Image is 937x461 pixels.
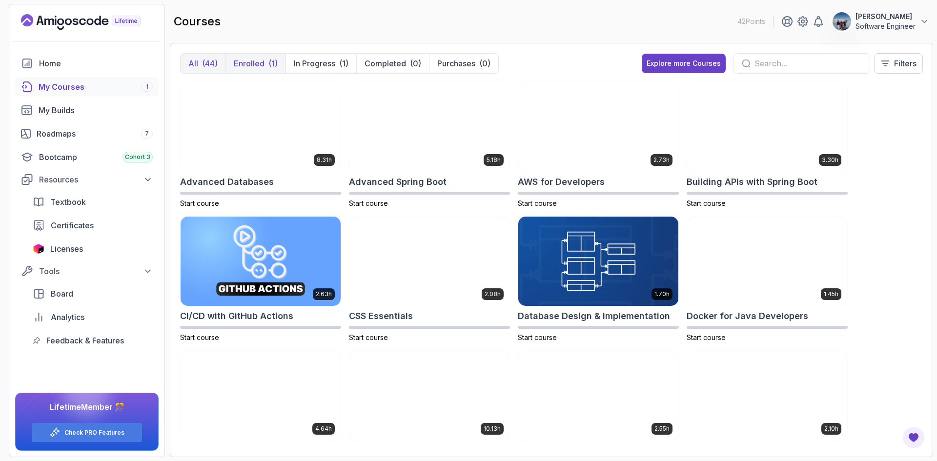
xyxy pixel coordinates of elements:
[824,425,838,433] p: 2.10h
[518,309,670,323] h2: Database Design & Implementation
[687,175,817,189] h2: Building APIs with Spring Boot
[349,217,509,306] img: CSS Essentials card
[285,54,356,73] button: In Progress(1)
[484,425,501,433] p: 10.13h
[51,311,84,323] span: Analytics
[234,58,265,69] p: Enrolled
[856,21,916,31] p: Software Engineer
[642,54,726,73] button: Explore more Courses
[687,199,726,207] span: Start course
[687,333,726,341] span: Start course
[145,130,149,138] span: 7
[754,58,862,69] input: Search...
[479,58,490,69] div: (0)
[349,199,388,207] span: Start course
[687,82,847,172] img: Building APIs with Spring Boot card
[180,199,219,207] span: Start course
[365,58,406,69] p: Completed
[39,151,153,163] div: Bootcamp
[180,309,293,323] h2: CI/CD with GitHub Actions
[737,17,765,26] p: 42 Points
[653,156,670,164] p: 2.73h
[15,100,159,120] a: builds
[51,220,94,231] span: Certificates
[647,59,721,68] div: Explore more Courses
[822,156,838,164] p: 3.30h
[485,290,501,298] p: 2.08h
[349,444,438,458] h2: Git for Professionals
[146,83,148,91] span: 1
[15,147,159,167] a: bootcamp
[180,333,219,341] span: Start course
[33,244,44,254] img: jetbrains icon
[37,128,153,140] div: Roadmaps
[15,54,159,73] a: home
[410,58,421,69] div: (0)
[518,82,678,172] img: AWS for Developers card
[902,426,925,449] button: Open Feedback Button
[181,351,341,441] img: Docker For Professionals card
[50,196,86,208] span: Textbook
[349,333,388,341] span: Start course
[15,171,159,188] button: Resources
[833,12,851,31] img: user profile image
[51,288,73,300] span: Board
[874,53,923,74] button: Filters
[518,175,605,189] h2: AWS for Developers
[654,290,670,298] p: 1.70h
[31,422,143,442] button: Check PRO Features
[356,54,429,73] button: Completed(0)
[339,58,348,69] div: (1)
[39,265,153,277] div: Tools
[315,425,332,433] p: 4.64h
[27,192,159,212] a: textbook
[518,217,678,306] img: Database Design & Implementation card
[180,175,274,189] h2: Advanced Databases
[687,309,808,323] h2: Docker for Java Developers
[27,239,159,259] a: licenses
[181,54,225,73] button: All(44)
[188,58,198,69] p: All
[349,309,413,323] h2: CSS Essentials
[349,82,509,172] img: Advanced Spring Boot card
[687,351,847,441] img: GitHub Toolkit card
[181,82,341,172] img: Advanced Databases card
[518,333,557,341] span: Start course
[518,351,678,441] img: Git & GitHub Fundamentals card
[316,290,332,298] p: 2.63h
[21,14,163,30] a: Landing page
[268,58,278,69] div: (1)
[27,284,159,303] a: board
[181,217,341,306] img: CI/CD with GitHub Actions card
[39,58,153,69] div: Home
[180,444,288,458] h2: Docker For Professionals
[46,335,124,346] span: Feedback & Features
[174,14,221,29] h2: courses
[202,58,218,69] div: (44)
[27,307,159,327] a: analytics
[39,104,153,116] div: My Builds
[64,429,124,437] a: Check PRO Features
[27,216,159,235] a: certificates
[349,175,447,189] h2: Advanced Spring Boot
[654,425,670,433] p: 2.55h
[894,58,917,69] p: Filters
[349,351,509,441] img: Git for Professionals card
[518,444,633,458] h2: Git & GitHub Fundamentals
[15,124,159,143] a: roadmaps
[856,12,916,21] p: [PERSON_NAME]
[687,444,748,458] h2: GitHub Toolkit
[27,331,159,350] a: feedback
[317,156,332,164] p: 8.31h
[294,58,335,69] p: In Progress
[518,199,557,207] span: Start course
[687,217,847,306] img: Docker for Java Developers card
[125,153,150,161] span: Cohort 3
[487,156,501,164] p: 5.18h
[50,243,83,255] span: Licenses
[15,262,159,280] button: Tools
[437,58,475,69] p: Purchases
[824,290,838,298] p: 1.45h
[832,12,929,31] button: user profile image[PERSON_NAME]Software Engineer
